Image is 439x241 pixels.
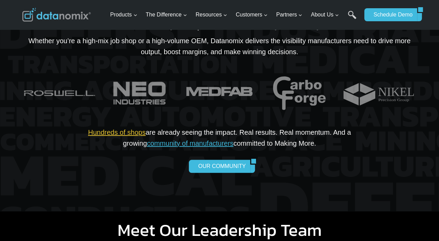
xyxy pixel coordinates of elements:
img: Datanomix [22,8,91,22]
span: Customers [236,10,268,19]
p: Whether you’re a high-mix job shop or a high-volume OEM, Datanomix delivers the visibility manufa... [22,35,417,57]
nav: Primary Navigation [107,4,361,26]
img: Datanomix Customer - Medfab [182,68,257,118]
p: are already seeing the impact. Real results. Real momentum. And a growing committed to Making More. [66,127,373,149]
div: 13 of 26 [102,68,177,118]
span: The Difference [146,10,187,19]
div: 12 of 26 [22,68,97,118]
h2: Built for Any Shop. Proven in Every Industry. [22,19,417,30]
img: Datanomix Customer - Neo Industries [102,68,177,118]
div: 14 of 26 [182,68,257,118]
img: Datanomix Customer, Roswell [22,68,97,118]
a: community of manufacturers [147,140,233,147]
span: Partners [276,10,302,19]
div: Photo Gallery Carousel [22,68,417,118]
a: Hundreds of shops [88,129,146,136]
h1: Meet Our Leadership Team [22,221,417,239]
a: Search [348,11,356,26]
span: Products [110,10,137,19]
img: Nikel Precision, Datanomix Customer [342,68,417,118]
a: Schedule Demo [364,8,417,21]
a: OUR COMMUNITY [189,160,250,173]
div: 16 of 26 [342,68,417,118]
span: Resources [196,10,227,19]
span: About Us [311,10,339,19]
div: 15 of 26 [262,68,337,118]
img: Datanomix Customer, Carbo Forge [262,68,337,118]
